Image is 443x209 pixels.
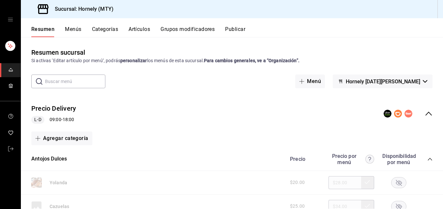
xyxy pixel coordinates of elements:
[427,157,433,162] button: collapse-category-row
[31,26,443,37] div: navigation tabs
[31,104,76,113] button: Precio Delivery
[45,75,105,88] input: Buscar menú
[31,132,92,145] button: Agregar categoría
[31,57,433,64] div: Si activas ‘Editar artículo por menú’, podrás los menús de esta sucursal.
[31,26,54,37] button: Resumen
[120,58,147,63] strong: personalizar
[295,75,325,88] button: Menú
[31,116,76,124] div: 09:00 - 18:00
[328,153,374,165] div: Precio por menú
[65,26,81,37] button: Menús
[21,99,443,129] div: collapse-menu-row
[382,153,415,165] div: Disponibilidad por menú
[92,26,118,37] button: Categorías
[31,48,85,57] div: Resumen sucursal
[32,116,44,123] span: L-D
[346,78,420,85] span: Hornely [DATE][PERSON_NAME]
[31,155,67,163] button: Antojos Dulces
[8,17,13,22] button: open drawer
[283,156,325,162] div: Precio
[333,75,433,88] button: Hornely [DATE][PERSON_NAME]
[225,26,245,37] button: Publicar
[204,58,299,63] strong: Para cambios generales, ve a “Organización”.
[50,5,114,13] h3: Sucursal: Hornely (MTY)
[160,26,215,37] button: Grupos modificadores
[129,26,150,37] button: Artículos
